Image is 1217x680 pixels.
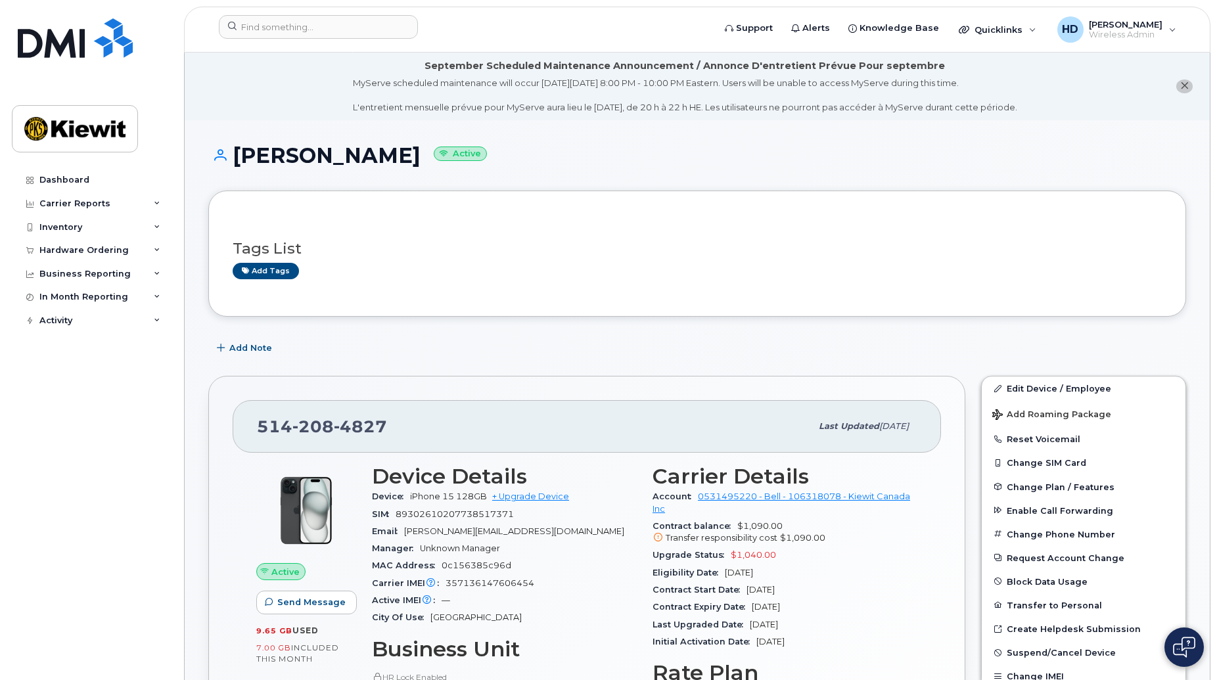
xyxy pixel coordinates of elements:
span: Last Upgraded Date [653,620,750,629]
span: Send Message [277,596,346,608]
button: close notification [1176,79,1193,93]
button: Reset Voicemail [982,427,1185,451]
span: included this month [256,643,339,664]
span: 514 [257,417,387,436]
span: [DATE] [750,620,778,629]
img: Open chat [1173,637,1195,658]
span: Active [271,566,300,578]
span: 9.65 GB [256,626,292,635]
span: [DATE] [756,637,785,646]
button: Suspend/Cancel Device [982,641,1185,664]
span: $1,040.00 [731,550,776,560]
span: iPhone 15 128GB [410,491,487,501]
span: [DATE] [879,421,909,431]
span: MAC Address [372,560,442,570]
span: [DATE] [752,602,780,612]
span: Contract Expiry Date [653,602,752,612]
span: [PERSON_NAME][EMAIL_ADDRESS][DOMAIN_NAME] [404,526,624,536]
span: Suspend/Cancel Device [1007,648,1116,658]
span: Add Roaming Package [992,409,1111,422]
span: $1,090.00 [780,533,825,543]
span: Initial Activation Date [653,637,756,646]
span: Add Note [229,342,272,354]
span: 208 [292,417,334,436]
span: City Of Use [372,612,430,622]
span: 4827 [334,417,387,436]
span: Email [372,526,404,536]
button: Add Roaming Package [982,400,1185,427]
span: — [442,595,450,605]
span: [GEOGRAPHIC_DATA] [430,612,522,622]
button: Send Message [256,591,357,614]
span: Unknown Manager [420,543,500,553]
span: used [292,625,319,635]
button: Transfer to Personal [982,593,1185,617]
span: Manager [372,543,420,553]
span: Change Plan / Features [1007,482,1114,491]
span: Contract balance [653,521,737,531]
a: Edit Device / Employee [982,376,1185,400]
small: Active [434,147,487,162]
span: Last updated [819,421,879,431]
button: Enable Call Forwarding [982,499,1185,522]
h3: Tags List [233,240,1162,257]
span: Enable Call Forwarding [1007,505,1113,515]
a: + Upgrade Device [492,491,569,501]
span: 357136147606454 [446,578,534,588]
button: Change SIM Card [982,451,1185,474]
span: [DATE] [725,568,753,578]
span: $1,090.00 [653,521,917,545]
span: Transfer responsibility cost [666,533,777,543]
span: Account [653,491,698,501]
button: Change Phone Number [982,522,1185,546]
button: Block Data Usage [982,570,1185,593]
span: Upgrade Status [653,550,731,560]
button: Change Plan / Features [982,475,1185,499]
button: Add Note [208,336,283,360]
span: Active IMEI [372,595,442,605]
span: 89302610207738517371 [396,509,514,519]
a: Add tags [233,263,299,279]
span: 0c156385c96d [442,560,511,570]
span: SIM [372,509,396,519]
span: [DATE] [746,585,775,595]
div: September Scheduled Maintenance Announcement / Annonce D'entretient Prévue Pour septembre [425,59,945,73]
a: Create Helpdesk Submission [982,617,1185,641]
h3: Carrier Details [653,465,917,488]
h3: Device Details [372,465,637,488]
div: MyServe scheduled maintenance will occur [DATE][DATE] 8:00 PM - 10:00 PM Eastern. Users will be u... [353,77,1017,114]
h1: [PERSON_NAME] [208,144,1186,167]
span: 7.00 GB [256,643,291,652]
span: Contract Start Date [653,585,746,595]
h3: Business Unit [372,637,637,661]
span: Device [372,491,410,501]
span: Eligibility Date [653,568,725,578]
a: 0531495220 - Bell - 106318078 - Kiewit Canada Inc [653,491,910,513]
img: iPhone_15_Black.png [267,471,346,550]
span: Carrier IMEI [372,578,446,588]
button: Request Account Change [982,546,1185,570]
